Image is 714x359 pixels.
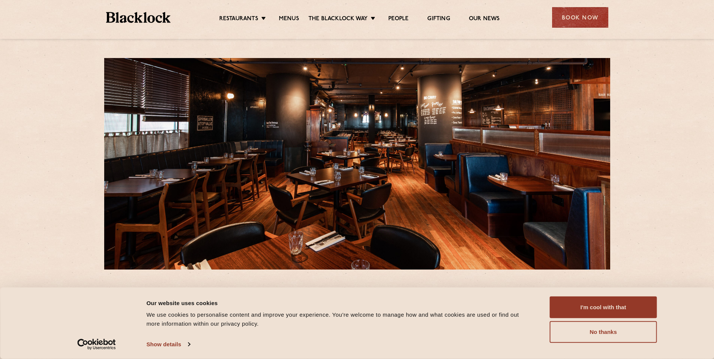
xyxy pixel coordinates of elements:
a: The Blacklock Way [308,15,368,24]
div: Our website uses cookies [147,298,533,307]
a: Usercentrics Cookiebot - opens in a new window [64,339,129,350]
button: No thanks [550,321,657,343]
a: Show details [147,339,190,350]
div: Book Now [552,7,608,28]
div: We use cookies to personalise content and improve your experience. You're welcome to manage how a... [147,310,533,328]
a: People [388,15,409,24]
a: Gifting [427,15,450,24]
a: Menus [279,15,299,24]
a: Restaurants [219,15,258,24]
button: I'm cool with that [550,296,657,318]
a: Our News [469,15,500,24]
img: BL_Textured_Logo-footer-cropped.svg [106,12,171,23]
